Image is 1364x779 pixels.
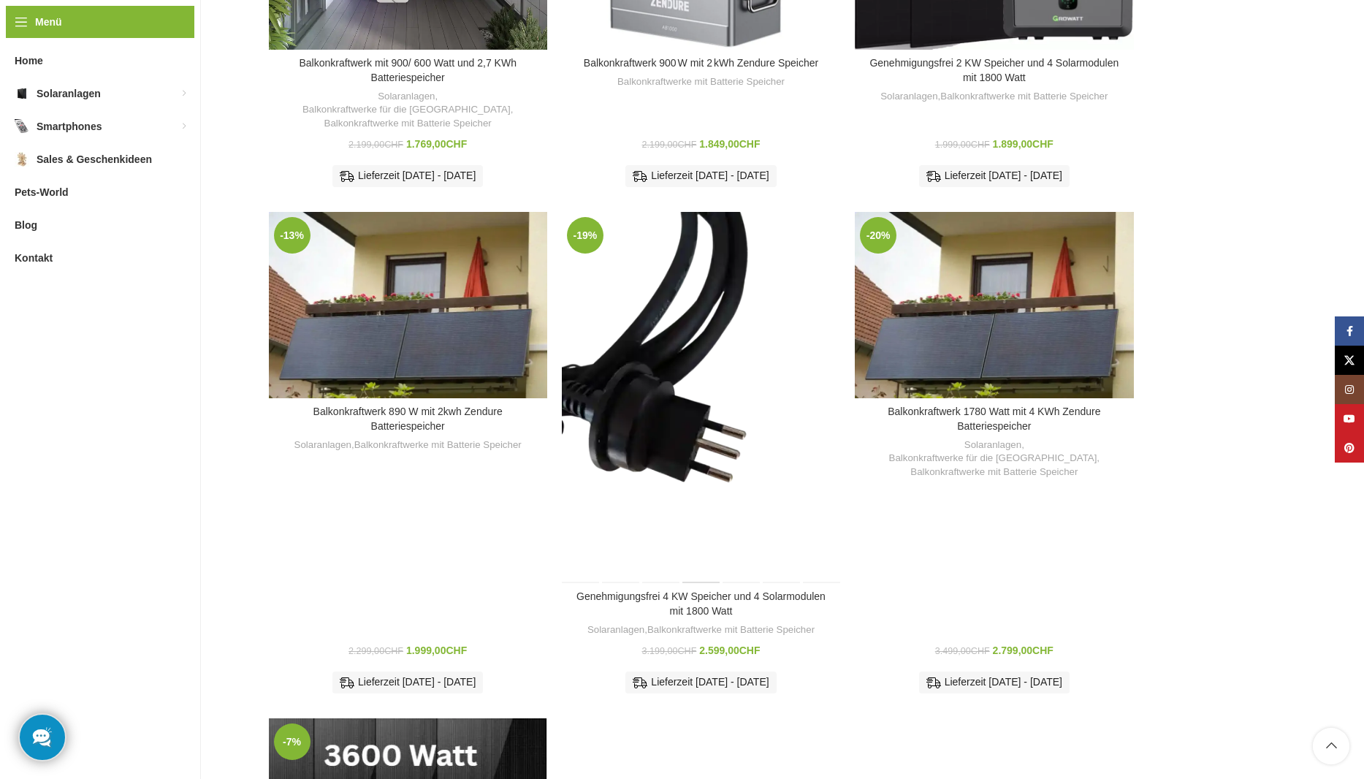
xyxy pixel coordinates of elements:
a: Genehmigungsfrei 4 KW Speicher und 4 Solarmodulen mit 1800 Watt [576,590,826,617]
bdi: 1.899,00 [993,138,1054,150]
span: Home [15,47,43,74]
span: CHF [1032,645,1054,656]
span: CHF [971,646,990,656]
div: , [569,623,833,637]
a: Balkonkraftwerk mit 900/ 600 Watt und 2,7 KWh Batteriespeicher [299,57,517,83]
div: Lieferzeit [DATE] - [DATE] [625,165,776,187]
a: X Social Link [1335,346,1364,375]
span: CHF [677,646,696,656]
a: Solaranlagen [294,438,351,452]
bdi: 1.999,00 [406,645,467,656]
span: CHF [739,138,761,150]
span: Kontakt [15,245,53,271]
bdi: 3.199,00 [641,646,696,656]
span: Sales & Geschenkideen [37,146,152,172]
a: Instagram Social Link [1335,375,1364,404]
bdi: 2.199,00 [641,140,696,150]
a: Balkonkraftwerke mit Batterie Speicher [617,75,785,89]
a: Balkonkraftwerke für die [GEOGRAPHIC_DATA] [889,452,1097,465]
a: Balkonkraftwerke mit Batterie Speicher [940,90,1108,104]
bdi: 3.499,00 [935,646,990,656]
span: CHF [446,645,467,656]
bdi: 2.299,00 [348,646,403,656]
div: Lieferzeit [DATE] - [DATE] [919,672,1070,693]
bdi: 2.199,00 [348,140,403,150]
span: -7% [274,723,310,760]
span: Solaranlagen [37,80,101,107]
a: Solaranlagen [964,438,1021,452]
a: Facebook Social Link [1335,316,1364,346]
div: Lieferzeit [DATE] - [DATE] [625,672,776,693]
a: Pinterest Social Link [1335,433,1364,463]
span: CHF [739,645,761,656]
span: CHF [384,646,403,656]
span: CHF [446,138,467,150]
img: Solaranlagen [15,86,29,101]
span: Blog [15,212,37,238]
a: Balkonkraftwerke mit Batterie Speicher [647,623,815,637]
bdi: 2.799,00 [993,645,1054,656]
a: Balkonkraftwerk 890 W mit 2kwh Zendure Batteriespeicher [269,212,547,398]
div: Lieferzeit [DATE] - [DATE] [919,165,1070,187]
span: CHF [1032,138,1054,150]
div: , , [276,90,540,131]
span: -13% [274,217,310,254]
a: Solaranlagen [378,90,435,104]
bdi: 1.849,00 [699,138,760,150]
a: Balkonkraftwerke mit Batterie Speicher [354,438,522,452]
span: Menü [35,14,62,30]
a: Balkonkraftwerk 1780 Watt mit 4 KWh Zendure Batteriespeicher [888,406,1100,432]
a: Balkonkraftwerk 890 W mit 2kwh Zendure Batteriespeicher [313,406,503,432]
bdi: 1.999,00 [935,140,990,150]
div: , , [862,438,1126,479]
span: Pets-World [15,179,69,205]
div: Lieferzeit [DATE] - [DATE] [332,672,483,693]
a: Balkonkraftwerke mit Batterie Speicher [910,465,1078,479]
a: Balkonkraftwerk 900 W mit 2 kWh Zendure Speicher [584,57,818,69]
span: CHF [677,140,696,150]
a: Solaranlagen [587,623,644,637]
a: YouTube Social Link [1335,404,1364,433]
a: Solaranlagen [880,90,937,104]
a: Genehmigungsfrei 2 KW Speicher und 4 Solarmodulen mit 1800 Watt [869,57,1119,83]
div: , [862,90,1126,104]
img: Smartphones [15,119,29,134]
span: -20% [860,217,896,254]
bdi: 2.599,00 [699,645,760,656]
span: CHF [384,140,403,150]
img: Sales & Geschenkideen [15,152,29,167]
a: Balkonkraftwerke mit Batterie Speicher [324,117,492,131]
div: Lieferzeit [DATE] - [DATE] [332,165,483,187]
div: , [276,438,540,452]
span: CHF [971,140,990,150]
bdi: 1.769,00 [406,138,467,150]
a: Scroll to top button [1313,728,1349,764]
span: Smartphones [37,113,102,140]
a: Genehmigungsfrei 4 KW Speicher und 4 Solarmodulen mit 1800 Watt [562,212,840,583]
a: Balkonkraftwerke für die [GEOGRAPHIC_DATA] [302,103,511,117]
span: -19% [567,217,603,254]
a: Balkonkraftwerk 1780 Watt mit 4 KWh Zendure Batteriespeicher [855,212,1133,398]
